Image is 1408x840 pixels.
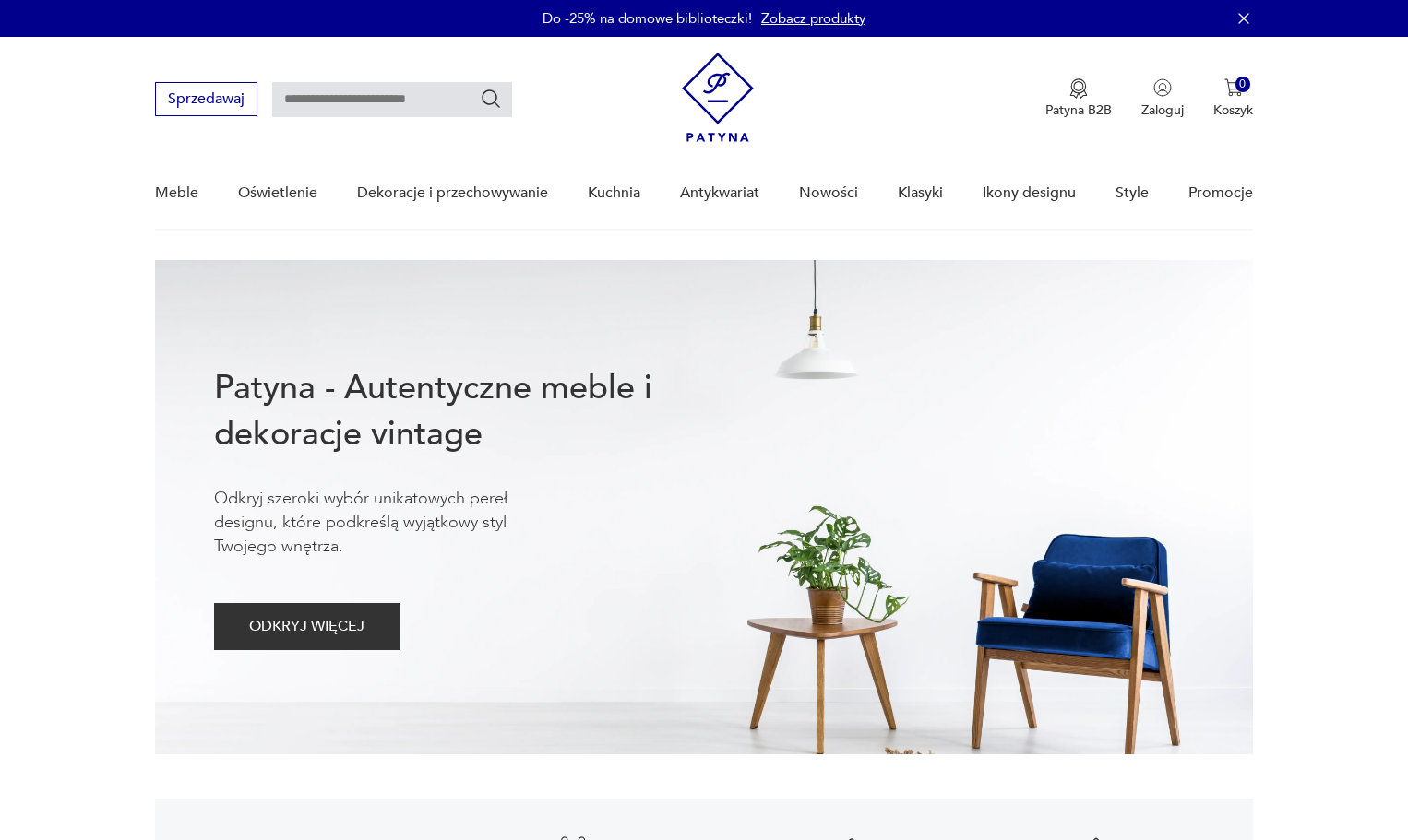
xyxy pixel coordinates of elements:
a: Ikony designu [983,158,1076,229]
button: Patyna B2B [1045,78,1112,119]
a: Nowości [799,158,858,229]
button: Sprzedawaj [155,82,257,116]
button: Szukaj [480,88,502,110]
a: ODKRYJ WIĘCEJ [214,621,400,634]
p: Do -25% na domowe biblioteczki! [543,9,752,28]
p: Odkryj szeroki wybór unikatowych pereł designu, które podkreślą wyjątkowy styl Twojego wnętrza. [214,487,565,559]
p: Koszyk [1213,101,1253,119]
a: Meble [155,158,198,229]
button: Zaloguj [1141,78,1184,119]
a: Style [1116,158,1149,229]
a: Kuchnia [588,158,640,229]
button: 0Koszyk [1213,78,1253,119]
img: Ikona medalu [1069,78,1088,99]
a: Klasyki [898,158,943,229]
a: Promocje [1188,158,1253,229]
img: Patyna - sklep z meblami i dekoracjami vintage [682,53,754,142]
a: Zobacz produkty [761,9,865,28]
p: Patyna B2B [1045,101,1112,119]
button: ODKRYJ WIĘCEJ [214,603,400,650]
div: 0 [1235,77,1251,92]
a: Dekoracje i przechowywanie [357,158,548,229]
img: Ikona koszyka [1224,78,1243,97]
img: Ikonka użytkownika [1153,78,1172,97]
h1: Patyna - Autentyczne meble i dekoracje vintage [214,365,712,457]
p: Zaloguj [1141,101,1184,119]
a: Ikona medaluPatyna B2B [1045,78,1112,119]
a: Oświetlenie [238,158,317,229]
a: Antykwariat [680,158,759,229]
a: Sprzedawaj [155,94,257,107]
